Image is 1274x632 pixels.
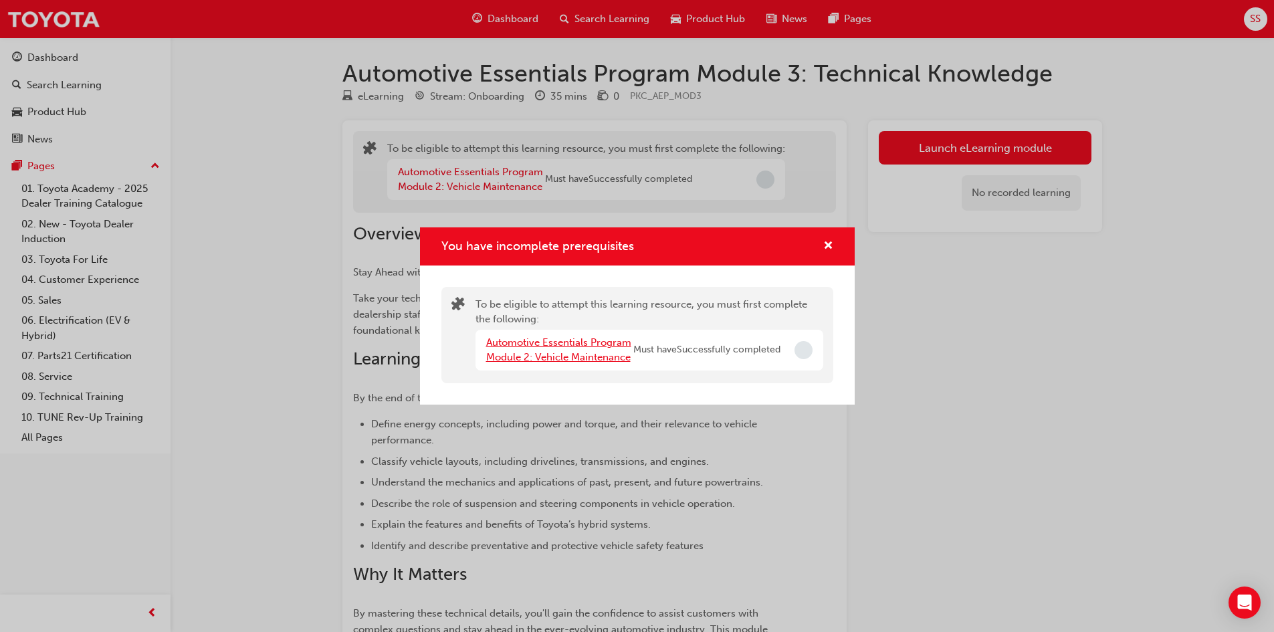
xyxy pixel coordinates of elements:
a: Automotive Essentials Program Module 2: Vehicle Maintenance [486,336,631,364]
button: cross-icon [823,238,833,255]
div: You have incomplete prerequisites [420,227,855,405]
span: puzzle-icon [451,298,465,314]
div: Open Intercom Messenger [1229,587,1261,619]
span: You have incomplete prerequisites [441,239,634,253]
span: Must have Successfully completed [633,342,780,358]
span: cross-icon [823,241,833,253]
span: Incomplete [794,341,813,359]
div: To be eligible to attempt this learning resource, you must first complete the following: [475,297,823,373]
